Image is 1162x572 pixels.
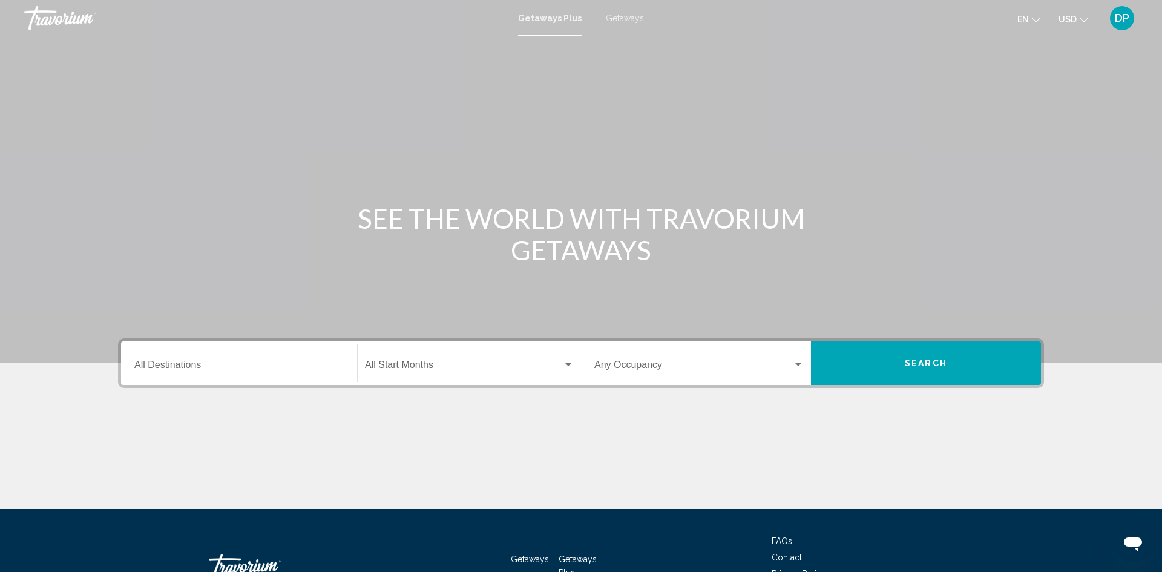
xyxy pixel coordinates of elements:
button: Change currency [1059,10,1088,28]
div: Search widget [121,341,1041,385]
span: en [1017,15,1029,24]
a: Getaways [511,554,549,564]
button: Search [811,341,1041,385]
a: Getaways [606,13,644,23]
iframe: Button to launch messaging window [1114,524,1152,562]
a: Travorium [24,6,506,30]
a: Getaways Plus [518,13,582,23]
span: USD [1059,15,1077,24]
h1: SEE THE WORLD WITH TRAVORIUM GETAWAYS [354,203,808,266]
button: Change language [1017,10,1040,28]
span: DP [1115,12,1129,24]
span: Search [905,359,947,369]
a: FAQs [772,536,792,546]
a: Contact [772,553,802,562]
button: User Menu [1106,5,1138,31]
